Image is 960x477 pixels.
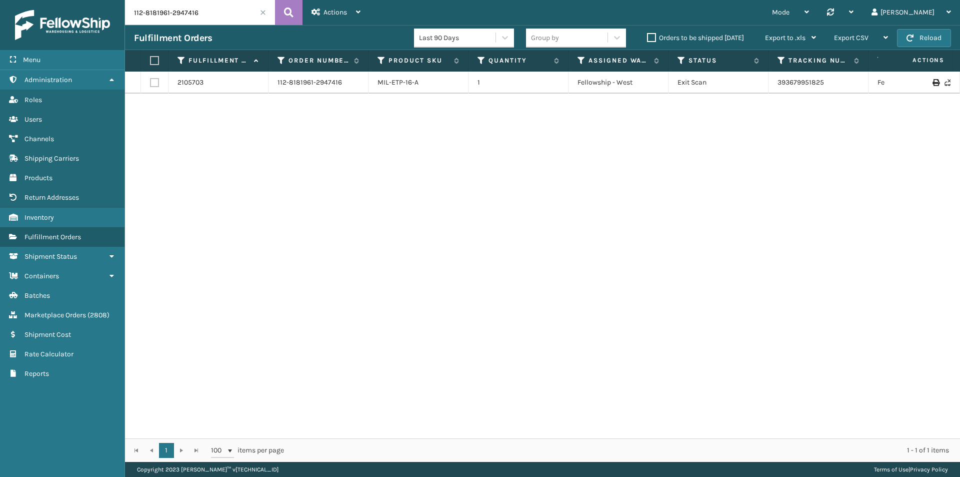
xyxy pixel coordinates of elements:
[298,445,949,455] div: 1 - 1 of 1 items
[24,96,42,104] span: Roles
[874,466,908,473] a: Terms of Use
[277,78,342,88] a: 112-8181961-2947416
[159,443,174,458] a: 1
[24,193,79,202] span: Return Addresses
[137,462,278,477] p: Copyright 2023 [PERSON_NAME]™ v [TECHNICAL_ID]
[468,72,568,94] td: 1
[944,79,950,86] i: Never Shipped
[24,272,59,280] span: Containers
[211,443,284,458] span: items per page
[15,10,110,40] img: logo
[188,56,249,65] label: Fulfillment Order Id
[910,466,948,473] a: Privacy Policy
[834,34,868,42] span: Export CSV
[323,8,347,17] span: Actions
[388,56,449,65] label: Product SKU
[588,56,649,65] label: Assigned Warehouse
[897,29,951,47] button: Reload
[24,76,72,84] span: Administration
[932,79,938,86] i: Print Label
[24,115,42,124] span: Users
[531,33,559,43] div: Group by
[419,33,496,43] div: Last 90 Days
[24,252,77,261] span: Shipment Status
[24,174,52,182] span: Products
[134,32,212,44] h3: Fulfillment Orders
[647,34,744,42] label: Orders to be shipped [DATE]
[777,78,824,87] a: 393679951825
[488,56,549,65] label: Quantity
[24,311,86,319] span: Marketplace Orders
[24,135,54,143] span: Channels
[377,78,418,87] a: MIL-ETP-16-A
[24,233,81,241] span: Fulfillment Orders
[24,291,50,300] span: Batches
[881,52,950,69] span: Actions
[24,350,73,358] span: Rate Calculator
[177,78,203,88] a: 2105703
[668,72,768,94] td: Exit Scan
[87,311,109,319] span: ( 2808 )
[788,56,849,65] label: Tracking Number
[24,330,71,339] span: Shipment Cost
[23,56,40,64] span: Menu
[288,56,349,65] label: Order Number
[688,56,749,65] label: Status
[765,34,805,42] span: Export to .xls
[568,72,668,94] td: Fellowship - West
[24,213,54,222] span: Inventory
[211,445,226,455] span: 100
[874,462,948,477] div: |
[24,154,79,163] span: Shipping Carriers
[772,8,789,17] span: Mode
[24,369,49,378] span: Reports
